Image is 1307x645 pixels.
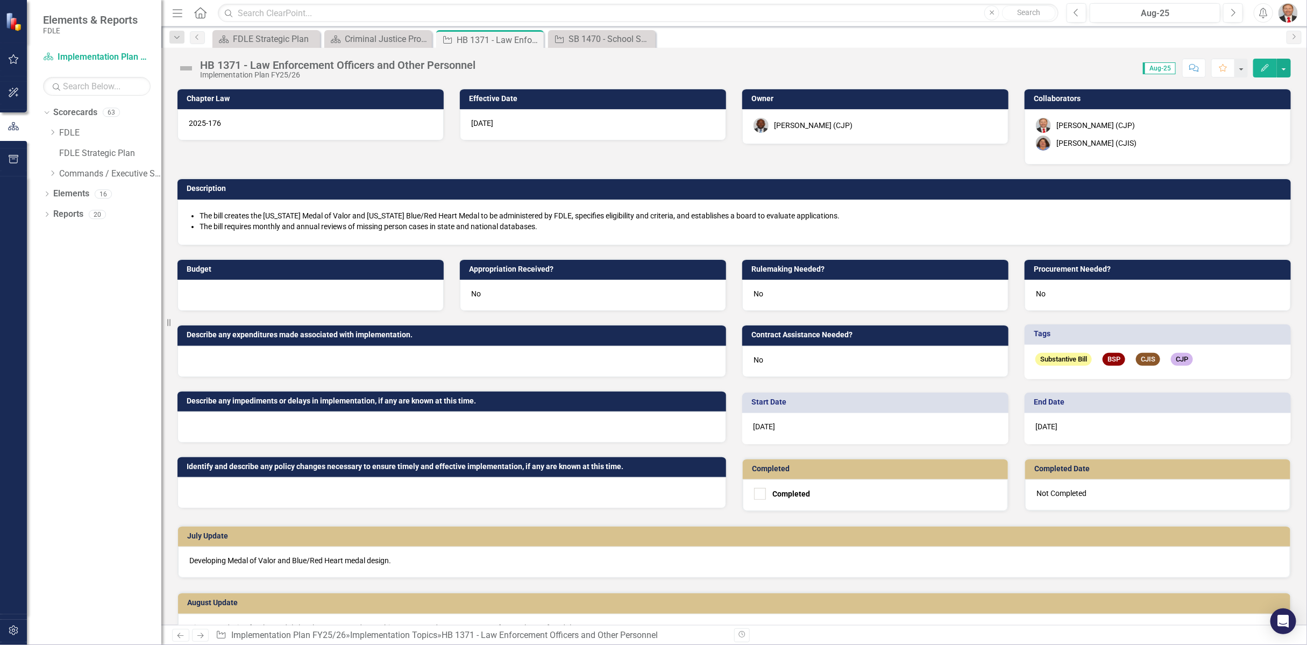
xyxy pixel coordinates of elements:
h3: Collaborators [1034,95,1285,103]
span: The bill creates the [US_STATE] Medal of Valor and [US_STATE] Blue/Red Heart Medal to be administ... [200,211,840,220]
div: [PERSON_NAME] (CJP) [774,120,853,131]
p: 2025-176 [189,118,432,129]
a: Scorecards [53,107,97,119]
h3: August Update [187,599,1285,607]
div: Open Intercom Messenger [1270,608,1296,634]
span: CJP [1171,353,1193,366]
h3: Start Date [751,398,1003,406]
h3: July Update [187,532,1285,540]
span: Elements & Reports [43,13,138,26]
div: 63 [103,108,120,117]
h3: Appropriation Received? [469,265,721,273]
span: Substantive Bill [1035,353,1092,366]
div: Not Completed [1025,479,1290,511]
h3: Budget [187,265,438,273]
h3: Identify and describe any policy changes necessary to ensure timely and effective implementation,... [187,463,721,471]
a: Criminal Justice Professionalism, Standards & Training Services Landing Page [327,32,429,46]
h3: Contract Assistance Needed? [751,331,1003,339]
span: [DATE] [1035,422,1057,431]
span: The bill requires monthly and annual reviews of missing person cases in state and national databa... [200,222,537,231]
span: [DATE] [753,422,775,431]
div: Aug-25 [1093,7,1217,20]
div: [PERSON_NAME] (CJP) [1056,120,1135,131]
p: Via COS, a design for the medals has been approved. Reaching out to vendors to get a quote for pu... [189,622,1279,633]
img: Brett Kirkland [1036,118,1051,133]
span: No [1036,289,1046,298]
div: [PERSON_NAME] (CJIS) [1056,138,1136,148]
h3: Describe any impediments or delays in implementation, if any are known at this time. [187,397,721,405]
p: Developing Medal of Valor and Blue/Red Heart medal design. [189,555,1279,566]
div: FDLE Strategic Plan [233,32,317,46]
div: » » [216,629,726,642]
span: BSP [1103,353,1125,366]
a: Commands / Executive Support Branch [59,168,161,180]
h3: Completed [752,465,1003,473]
div: 20 [89,210,106,219]
h3: Rulemaking Needed? [751,265,1003,273]
span: CJIS [1136,353,1160,366]
small: FDLE [43,26,138,35]
div: Criminal Justice Professionalism, Standards & Training Services Landing Page [345,32,429,46]
a: Implementation Plan FY25/26 [231,630,346,640]
button: Aug-25 [1090,3,1220,23]
span: No [754,356,763,364]
h3: Effective Date [469,95,721,103]
img: Rachel Truxell [1036,136,1051,151]
a: FDLE Strategic Plan [215,32,317,46]
h3: Procurement Needed? [1034,265,1285,273]
div: 16 [95,189,112,199]
a: Reports [53,208,83,221]
a: Elements [53,188,89,200]
h3: End Date [1034,398,1285,406]
h3: Completed Date [1034,465,1285,473]
div: HB 1371 - Law Enforcement Officers and Other Personnel [200,59,475,71]
h3: Chapter Law [187,95,438,103]
span: Aug-25 [1143,62,1176,74]
input: Search ClearPoint... [218,4,1059,23]
h3: Owner [751,95,1003,103]
span: Search [1018,8,1041,17]
img: ClearPoint Strategy [5,12,24,31]
span: [DATE] [471,119,493,127]
button: Search [1002,5,1056,20]
a: SB 1470 - School Safety [551,32,653,46]
h3: Description [187,185,1285,193]
span: No [471,289,481,298]
a: FDLE [59,127,161,139]
div: HB 1371 - Law Enforcement Officers and Other Personnel [442,630,658,640]
div: Implementation Plan FY25/26 [200,71,475,79]
h3: Describe any expenditures made associated with implementation. [187,331,721,339]
span: No [754,289,763,298]
img: Brett Kirkland [1278,3,1298,23]
img: Not Defined [177,60,195,77]
a: Implementation Topics [350,630,437,640]
h3: Tags [1034,330,1285,338]
img: Chad Brown [754,118,769,133]
input: Search Below... [43,77,151,96]
a: Implementation Plan FY25/26 [43,51,151,63]
a: FDLE Strategic Plan [59,147,161,160]
div: HB 1371 - Law Enforcement Officers and Other Personnel [457,33,541,47]
div: SB 1470 - School Safety [569,32,653,46]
